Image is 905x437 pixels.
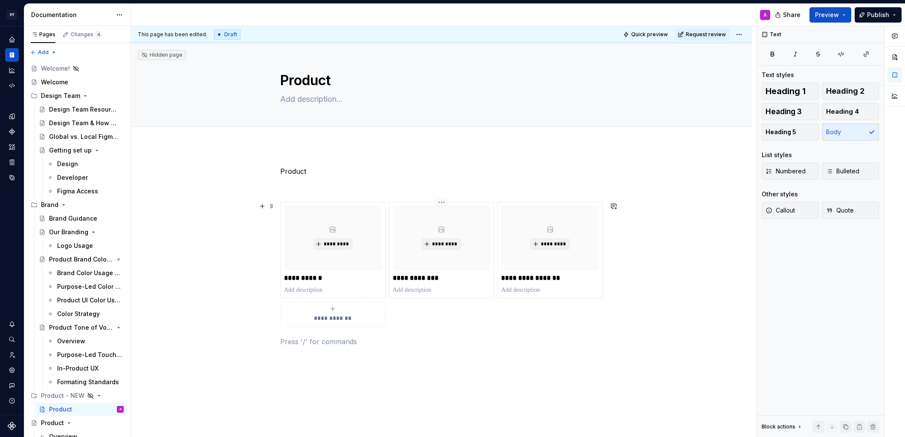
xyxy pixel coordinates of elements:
button: Request review [675,29,730,40]
div: Product [49,405,72,414]
button: Heading 3 [762,103,819,120]
button: Heading 2 [822,83,879,100]
span: Bulleted [826,167,859,175]
div: Design Team [27,89,127,103]
div: In-Product UX [57,364,99,373]
div: Welcome [41,78,68,86]
div: Product - NEW [41,391,84,400]
a: Global vs. Local Figma Libraries [35,130,127,144]
button: Notifications [5,317,19,331]
button: Quote [822,202,879,219]
div: Documentation [31,11,112,19]
a: Product [27,416,127,430]
div: Other styles [762,190,798,198]
div: Global vs. Local Figma Libraries [49,132,119,141]
div: Brand [41,201,58,209]
a: In-Product UX [44,362,127,375]
a: ProductA [35,402,127,416]
button: Quick preview [621,29,672,40]
div: A [119,405,122,414]
a: Data sources [5,171,19,184]
textarea: Product [278,70,601,91]
a: Design [44,157,127,171]
span: Add [38,49,49,56]
a: Our Branding [35,225,127,239]
button: Bulleted [822,163,879,180]
div: Product UI Color Usage [57,296,122,305]
a: Developer [44,171,127,184]
a: Logo Usage [44,239,127,253]
a: Analytics [5,63,19,77]
a: Brand Color Usage Guidance [44,266,127,280]
span: Quick preview [631,31,668,38]
div: Design Team & How We Work [49,119,119,127]
button: Heading 4 [822,103,879,120]
div: Developer [57,173,88,182]
a: Components [5,125,19,138]
div: Search ⌘K [5,333,19,346]
div: Block actions [762,421,803,433]
svg: Supernova Logo [8,422,16,430]
div: Overview [57,337,85,345]
a: Welcome! [27,62,127,75]
span: 4 [95,31,102,38]
a: Figma Access [44,184,127,198]
div: Draft [214,29,241,40]
span: Quote [826,206,854,215]
a: Invite team [5,348,19,362]
a: Color Strategy [44,307,127,321]
div: Product - NEW [27,389,127,402]
div: Our Branding [49,228,88,236]
a: Home [5,33,19,46]
a: Overview [44,334,127,348]
div: List styles [762,151,792,159]
span: Numbered [766,167,806,175]
span: Heading 2 [826,87,864,95]
button: Preview [809,7,851,23]
button: Share [771,7,806,23]
span: Heading 1 [766,87,806,95]
div: Block actions [762,423,795,430]
a: Settings [5,363,19,377]
div: Design Team Resources & Guides [49,105,119,114]
div: Brand Color Usage Guidance [57,269,122,277]
a: Code automation [5,79,19,92]
a: Purpose-Led Touchpoints [44,348,127,362]
a: Storybook stories [5,155,19,169]
span: Heading 4 [826,107,859,116]
a: Product Brand Color Usage [35,253,127,266]
div: Assets [5,140,19,154]
a: Getting set up [35,144,127,157]
a: Design Team Resources & Guides [35,103,127,116]
div: Formating Standards [57,378,119,386]
div: PF [7,10,17,20]
button: Numbered [762,163,819,180]
span: Callout [766,206,795,215]
a: Documentation [5,48,19,62]
span: Preview [815,11,839,19]
div: Getting set up [49,146,92,155]
div: Color Strategy [57,310,100,318]
button: Add [27,46,59,58]
div: Product Tone of Voice [49,323,113,332]
a: Formating Standards [44,375,127,389]
div: Brand Guidance [49,214,97,223]
div: Design tokens [5,109,19,123]
p: Product [280,166,603,176]
button: Heading 1 [762,83,819,100]
div: Text styles [762,71,794,79]
span: Heading 5 [766,128,796,136]
div: Figma Access [57,187,98,195]
div: Brand [27,198,127,212]
div: Product [41,419,64,427]
div: Purpose-Led Color Usage [57,282,122,291]
div: Welcome! [41,64,70,73]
